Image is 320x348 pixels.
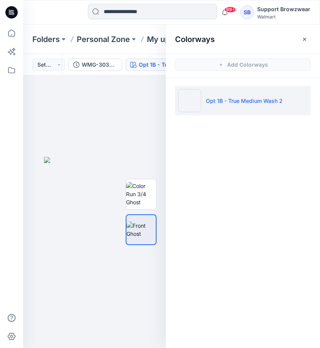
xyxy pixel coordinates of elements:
a: Personal Zone [77,34,130,45]
span: 99+ [224,7,236,13]
div: Opt 1B - True Medium Wash 2 [139,61,174,69]
img: Color Run 3/4 Ghost [126,182,156,206]
a: Folders [32,34,60,45]
div: WMG-3038-2026_Elastic Back 5pkt Denim Shorts 3 Inseam_Aug12 [82,61,117,69]
div: Walmart [257,14,310,20]
div: Support Browzwear [257,5,310,14]
div: SB [240,5,254,19]
a: My uploads [147,34,189,45]
button: Opt 1B - True Medium Wash 2 [125,59,179,71]
h2: Colorways [175,35,215,44]
button: WMG-3038-2026_Elastic Back 5pkt Denim Shorts 3 Inseam_Aug12 [68,59,122,71]
img: Opt 1B - True Medium Wash 2 [178,89,201,112]
img: Front Ghost [126,222,156,238]
p: Opt 1B - True Medium Wash 2 [206,97,283,105]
